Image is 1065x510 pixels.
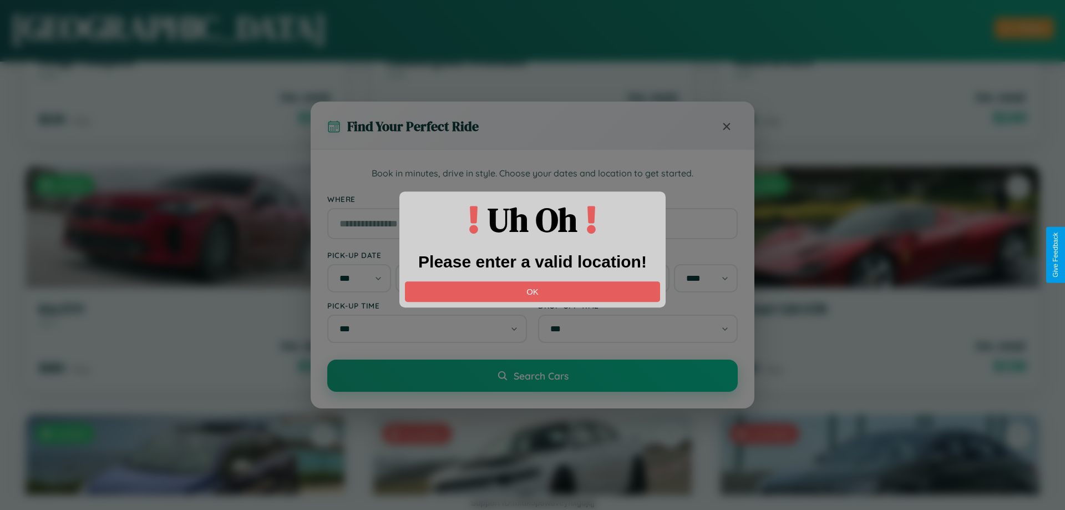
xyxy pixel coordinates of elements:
label: Pick-up Time [327,301,527,310]
span: Search Cars [514,370,569,382]
label: Pick-up Date [327,250,527,260]
label: Where [327,194,738,204]
h3: Find Your Perfect Ride [347,117,479,135]
label: Drop-off Time [538,301,738,310]
label: Drop-off Date [538,250,738,260]
p: Book in minutes, drive in style. Choose your dates and location to get started. [327,166,738,181]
